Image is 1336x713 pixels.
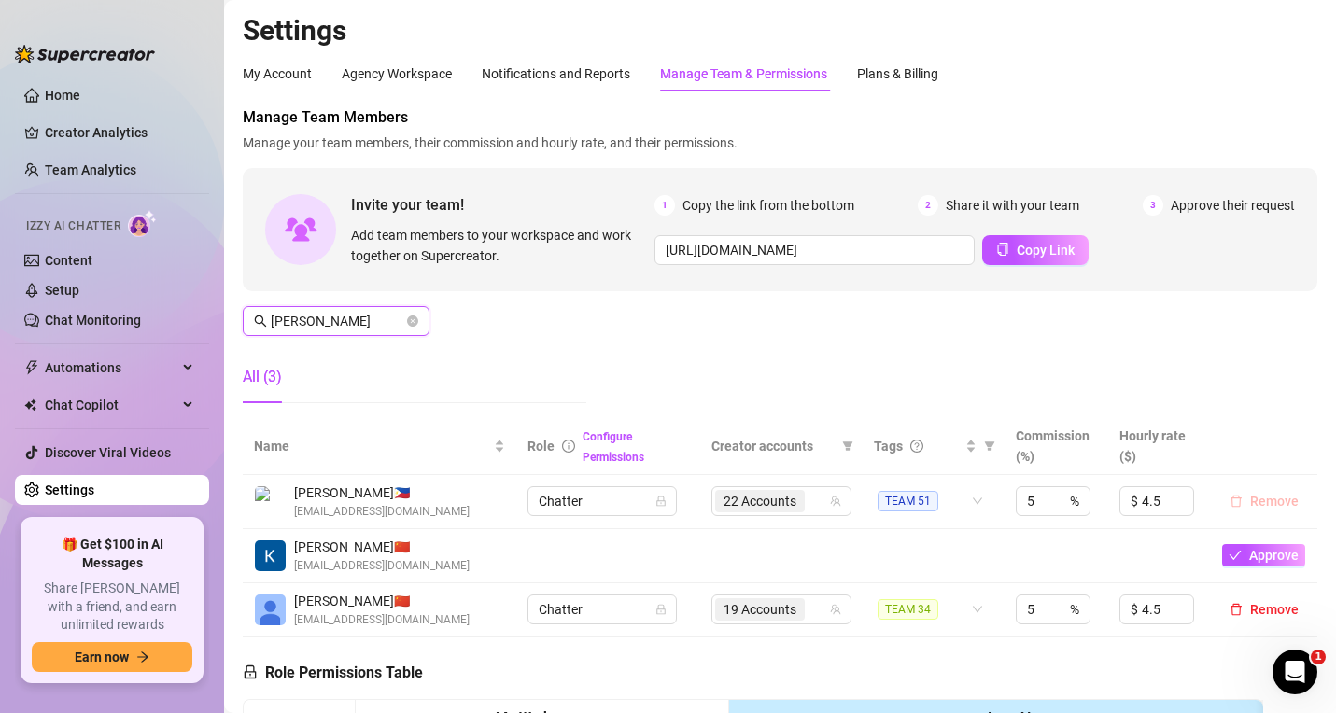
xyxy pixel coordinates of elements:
button: close-circle [407,315,418,327]
span: 1 [1311,650,1326,664]
div: All (3) [243,366,282,388]
span: team [830,604,841,615]
span: 22 Accounts [724,491,796,511]
span: Izzy AI Chatter [26,217,120,235]
a: Setup [45,283,79,298]
a: Creator Analytics [45,118,194,147]
span: Role [527,439,555,454]
span: question-circle [910,440,923,453]
span: Remove [1250,494,1299,509]
span: Approve their request [1171,195,1295,216]
span: lock [243,664,258,679]
h2: Settings [243,13,1317,49]
button: Remove [1222,490,1306,512]
span: Manage your team members, their commission and hourly rate, and their permissions. [243,133,1317,153]
span: team [830,496,841,507]
div: My Account [243,63,312,84]
span: lock [655,496,667,507]
span: info-circle [562,440,575,453]
img: Mark Vincent Castillo [255,486,286,517]
span: [PERSON_NAME] 🇨🇳 [294,537,470,557]
th: Commission (%) [1005,418,1107,475]
span: check [1229,549,1242,562]
span: Chatter [539,595,666,623]
span: thunderbolt [24,360,39,375]
span: delete [1230,603,1243,616]
span: 1 [654,195,675,216]
span: [EMAIL_ADDRESS][DOMAIN_NAME] [294,557,470,575]
span: Copy the link from the bottom [682,195,854,216]
span: Invite your team! [351,193,654,217]
span: Earn now [75,650,129,664]
span: 22 Accounts [715,490,805,512]
span: copy [996,243,1009,256]
span: TEAM 34 [878,599,938,620]
div: Plans & Billing [857,63,938,84]
a: Settings [45,482,94,497]
span: filter [842,440,853,452]
span: lock [655,604,667,615]
img: AI Chatter [128,210,157,237]
span: [EMAIL_ADDRESS][DOMAIN_NAME] [294,503,470,521]
a: Discover Viral Videos [45,445,171,460]
span: Add team members to your workspace and work together on Supercreator. [351,225,647,266]
span: Creator accounts [711,436,835,456]
span: delete [1230,495,1243,508]
button: Copy Link [982,235,1089,265]
span: Copy Link [1017,243,1075,258]
span: Chat Copilot [45,390,177,420]
span: filter [984,440,995,452]
span: 19 Accounts [715,598,805,621]
span: arrow-right [136,650,149,664]
span: TEAM 51 [878,491,938,511]
button: Earn nowarrow-right [32,642,192,672]
img: Kristopher Castillo [255,540,286,571]
h5: Role Permissions Table [243,662,423,684]
input: Search members [271,311,403,331]
img: Chat Copilot [24,398,36,412]
a: Configure Permissions [583,430,644,464]
img: Oscar Castillo [255,594,286,625]
th: Hourly rate ($) [1108,418,1211,475]
span: Automations [45,353,177,383]
span: Share it with your team [946,195,1079,216]
span: filter [838,432,857,460]
span: Name [254,436,490,456]
button: Approve [1222,544,1305,566]
span: 🎁 Get $100 in AI Messages [32,536,192,572]
div: Agency Workspace [342,63,452,84]
button: Remove [1222,598,1306,621]
span: 2 [918,195,938,216]
span: Share [PERSON_NAME] with a friend, and earn unlimited rewards [32,580,192,635]
span: search [254,315,267,328]
a: Home [45,88,80,103]
span: Remove [1250,602,1299,617]
a: Content [45,253,92,268]
span: [PERSON_NAME] 🇨🇳 [294,591,470,611]
iframe: Intercom live chat [1273,650,1317,694]
span: [PERSON_NAME] 🇵🇭 [294,482,470,503]
span: 3 [1143,195,1163,216]
span: filter [980,432,999,460]
span: Chatter [539,487,666,515]
a: Chat Monitoring [45,313,141,328]
span: Approve [1249,548,1299,563]
div: Manage Team & Permissions [660,63,827,84]
span: 19 Accounts [724,599,796,620]
span: Tags [874,436,903,456]
th: Name [243,418,516,475]
span: Manage Team Members [243,106,1317,129]
span: [EMAIL_ADDRESS][DOMAIN_NAME] [294,611,470,629]
a: Team Analytics [45,162,136,177]
img: logo-BBDzfeDw.svg [15,45,155,63]
div: Notifications and Reports [482,63,630,84]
